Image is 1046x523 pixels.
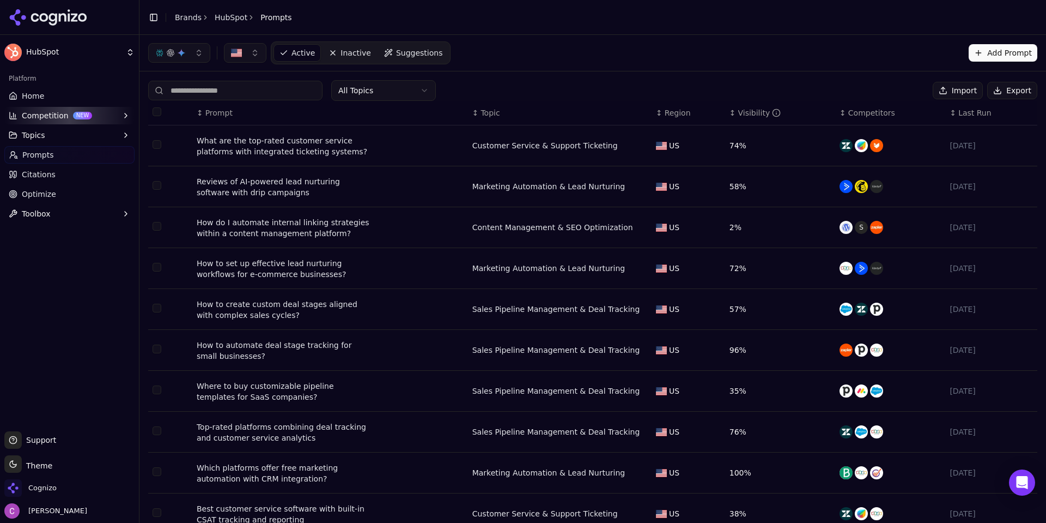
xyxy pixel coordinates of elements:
[855,221,868,234] span: S
[153,181,161,190] button: Select row 2
[197,422,371,443] div: Top-rated platforms combining deal tracking and customer service analytics
[468,101,652,125] th: Topic
[848,107,895,118] span: Competitors
[153,386,161,394] button: Select row 7
[855,180,868,193] img: mailchimp
[153,107,161,116] button: Select all rows
[22,461,52,470] span: Theme
[870,466,883,479] img: engagebay
[4,503,20,519] img: Chris Abouraad
[472,222,633,233] a: Content Management & SEO Optimization
[153,140,161,149] button: Select row 1
[472,426,640,437] a: Sales Pipeline Management & Deal Tracking
[192,101,468,125] th: Prompt
[840,507,853,520] img: zendesk
[738,107,781,118] div: Visibility
[340,47,371,58] span: Inactive
[950,263,1033,274] div: [DATE]
[4,70,135,87] div: Platform
[22,149,54,160] span: Prompts
[24,506,87,516] span: [PERSON_NAME]
[4,107,135,124] button: CompetitionNEW
[669,304,679,315] span: US
[472,304,640,315] a: Sales Pipeline Management & Deal Tracking
[205,107,233,118] span: Prompt
[656,107,721,118] div: ↕Region
[729,386,831,396] div: 35%
[197,381,371,402] a: Where to buy customizable pipeline templates for SaaS companies?
[22,130,45,141] span: Topics
[472,181,625,192] div: Marketing Automation & Lead Nurturing
[669,426,679,437] span: US
[855,344,868,357] img: pipedrive
[197,462,371,484] div: Which platforms offer free marketing automation with CRM integration?
[656,469,667,477] img: US flag
[870,507,883,520] img: zoho
[870,425,883,438] img: zoho
[870,180,883,193] img: klaviyo
[73,112,93,119] span: NEW
[669,467,679,478] span: US
[669,508,679,519] span: US
[4,166,135,183] a: Citations
[22,435,56,446] span: Support
[969,44,1037,62] button: Add Prompt
[215,12,247,23] a: HubSpot
[472,263,625,274] div: Marketing Automation & Lead Nurturing
[950,426,1033,437] div: [DATE]
[840,139,853,152] img: zendesk
[175,12,292,23] nav: breadcrumb
[472,140,618,151] div: Customer Service & Support Ticketing
[950,508,1033,519] div: [DATE]
[472,386,640,396] a: Sales Pipeline Management & Deal Tracking
[840,384,853,398] img: pipedrive
[855,425,868,438] img: salesforce
[197,217,371,239] a: How do I automate internal linking strategies within a content management platform?
[396,47,443,58] span: Suggestions
[835,101,945,125] th: Competitors
[175,13,202,22] a: Brands
[472,345,640,356] a: Sales Pipeline Management & Deal Tracking
[22,110,69,121] span: Competition
[855,384,868,398] img: monday.com
[870,303,883,316] img: pipedrive
[840,344,853,357] img: zapier
[656,346,667,354] img: US flag
[197,258,371,280] a: How to set up effective lead nurturing workflows for e-commerce businesses?
[729,508,831,519] div: 38%
[472,508,618,519] div: Customer Service & Support Ticketing
[840,180,853,193] img: activecampaign
[855,262,868,275] img: activecampaign
[197,340,371,362] a: How to automate deal stage tracking for small businesses?
[28,483,57,493] span: Cognizo
[379,44,448,62] a: Suggestions
[656,142,667,150] img: US flag
[153,426,161,435] button: Select row 8
[855,466,868,479] img: zoho
[665,107,691,118] span: Region
[22,189,56,200] span: Optimize
[4,479,57,497] button: Open organization switcher
[840,303,853,316] img: salesforce
[656,224,667,232] img: US flag
[669,222,679,233] span: US
[4,87,135,105] a: Home
[197,135,371,157] div: What are the top-rated customer service platforms with integrated ticketing systems?
[153,304,161,312] button: Select row 5
[472,467,625,478] a: Marketing Automation & Lead Nurturing
[197,299,371,321] div: How to create custom deal stages aligned with complex sales cycles?
[855,507,868,520] img: freshdesk
[950,467,1033,478] div: [DATE]
[729,426,831,437] div: 76%
[729,107,831,118] div: ↕Visibility
[729,467,831,478] div: 100%
[870,221,883,234] img: zapier
[197,176,371,198] div: Reviews of AI-powered lead nurturing software with drip campaigns
[153,345,161,353] button: Select row 6
[656,428,667,436] img: US flag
